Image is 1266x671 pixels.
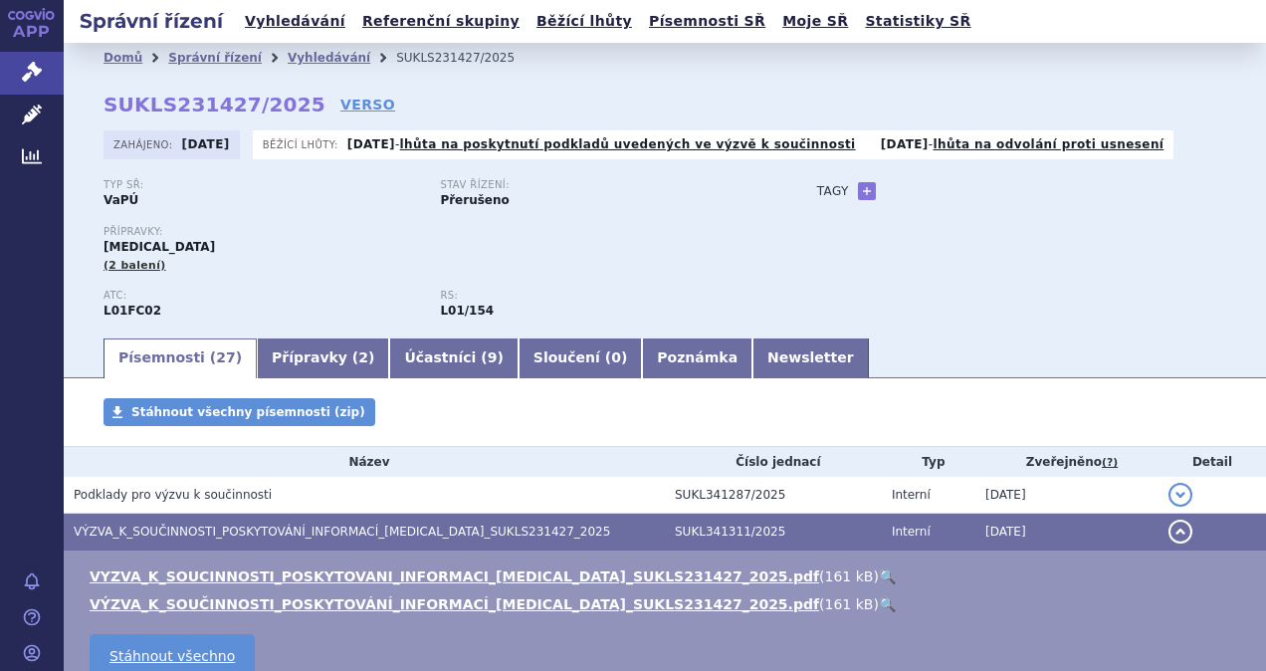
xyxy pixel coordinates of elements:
[892,525,931,539] span: Interní
[1159,447,1266,477] th: Detail
[74,525,610,539] span: VÝZVA_K_SOUČINNOSTI_POSKYTOVÁNÍ_INFORMACÍ_SARCLISA_SUKLS231427_2025
[347,137,395,151] strong: [DATE]
[104,304,161,318] strong: IZATUXIMAB
[1168,483,1192,507] button: detail
[881,136,1164,152] p: -
[74,488,272,502] span: Podklady pro výzvu k součinnosti
[400,137,856,151] a: lhůta na poskytnutí podkladů uvedených ve výzvě k součinnosti
[975,447,1159,477] th: Zveřejněno
[182,137,230,151] strong: [DATE]
[440,304,494,318] strong: izatuximab
[440,290,756,302] p: RS:
[90,596,819,612] a: VÝZVA_K_SOUČINNOSTI_POSKYTOVÁNÍ_INFORMACÍ_[MEDICAL_DATA]_SUKLS231427_2025.pdf
[347,136,856,152] p: -
[440,193,509,207] strong: Přerušeno
[288,51,370,65] a: Vyhledávání
[389,338,518,378] a: Účastníci (9)
[239,8,351,35] a: Vyhledávání
[892,488,931,502] span: Interní
[131,405,365,419] span: Stáhnout všechny písemnosti (zip)
[825,568,874,584] span: 161 kB
[642,338,752,378] a: Poznámka
[104,338,257,378] a: Písemnosti (27)
[257,338,389,378] a: Přípravky (2)
[168,51,262,65] a: Správní řízení
[104,240,215,254] span: [MEDICAL_DATA]
[665,477,882,514] td: SUKL341287/2025
[104,51,142,65] a: Domů
[356,8,526,35] a: Referenční skupiny
[879,568,896,584] a: 🔍
[104,259,166,272] span: (2 balení)
[1102,456,1118,470] abbr: (?)
[817,179,849,203] h3: Tagy
[64,447,665,477] th: Název
[104,290,420,302] p: ATC:
[933,137,1163,151] a: lhůta na odvolání proti usnesení
[611,349,621,365] span: 0
[113,136,176,152] span: Zahájeno:
[90,566,1246,586] li: ( )
[825,596,874,612] span: 161 kB
[90,568,819,584] a: VYZVA_K_SOUCINNOSTI_POSKYTOVANI_INFORMACI_[MEDICAL_DATA]_SUKLS231427_2025.pdf
[643,8,771,35] a: Písemnosti SŘ
[340,95,395,114] a: VERSO
[440,179,756,191] p: Stav řízení:
[104,193,138,207] strong: VaPÚ
[881,137,929,151] strong: [DATE]
[104,93,325,116] strong: SUKLS231427/2025
[216,349,235,365] span: 27
[263,136,342,152] span: Běžící lhůty:
[104,226,777,238] p: Přípravky:
[358,349,368,365] span: 2
[975,477,1159,514] td: [DATE]
[104,179,420,191] p: Typ SŘ:
[104,398,375,426] a: Stáhnout všechny písemnosti (zip)
[530,8,638,35] a: Běžící lhůty
[752,338,869,378] a: Newsletter
[882,447,975,477] th: Typ
[879,596,896,612] a: 🔍
[519,338,642,378] a: Sloučení (0)
[64,7,239,35] h2: Správní řízení
[488,349,498,365] span: 9
[396,43,540,73] li: SUKLS231427/2025
[858,182,876,200] a: +
[776,8,854,35] a: Moje SŘ
[1168,520,1192,544] button: detail
[90,594,1246,614] li: ( )
[975,514,1159,551] td: [DATE]
[665,514,882,551] td: SUKL341311/2025
[665,447,882,477] th: Číslo jednací
[859,8,976,35] a: Statistiky SŘ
